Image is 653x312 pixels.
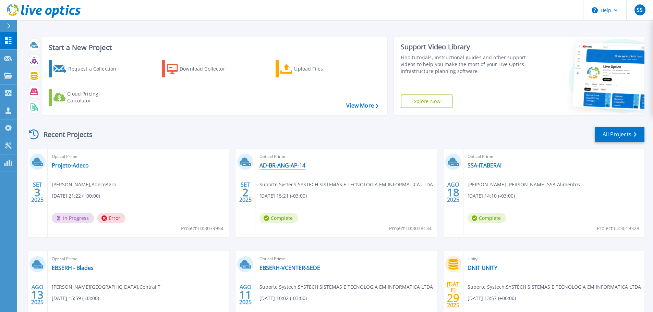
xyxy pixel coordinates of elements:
a: SSA-ITABERAI [468,162,501,169]
h3: Start a New Project [49,44,378,51]
span: Complete [259,213,298,223]
a: EBSERH-VCENTER-SEDE [259,264,320,271]
span: In Progress [52,213,94,223]
span: 29 [447,295,459,301]
span: Complete [468,213,506,223]
span: [DATE] 15:59 (-03:00) [52,295,99,302]
span: 3 [34,189,40,195]
a: Projeto-Adeco [52,162,89,169]
span: Suporte Systech , SYSTECH SISTEMAS E TECNOLOGIA EM INFORMATICA LTDA [259,181,433,188]
div: AGO 2025 [31,282,44,307]
div: Find tutorials, instructional guides and other support videos to help you make the most of your L... [401,54,529,75]
span: [DATE] 15:21 (-03:00) [259,192,307,200]
div: Request a Collection [68,62,123,76]
span: [PERSON_NAME][GEOGRAPHIC_DATA] , CentralIT [52,283,160,291]
span: SS [637,7,643,13]
span: 2 [242,189,249,195]
a: Cloud Pricing Calculator [49,89,125,106]
span: [DATE] 14:10 (-03:00) [468,192,515,200]
div: Download Collector [180,62,234,76]
span: Error [97,213,125,223]
span: Unity [468,255,640,263]
span: [DATE] 10:02 (-03:00) [259,295,307,302]
a: AD-BR-ANG-AP-14 [259,162,305,169]
span: Optical Prime [468,153,640,160]
a: View More [346,102,378,109]
span: Suporte Systech , SYSTECH SISTEMAS E TECNOLOGIA EM INFORMATICA LTDA [468,283,641,291]
a: Upload Files [276,60,352,77]
div: SET 2025 [31,180,44,205]
div: Recent Projects [26,126,102,143]
span: [DATE] 13:57 (+00:00) [468,295,516,302]
span: [PERSON_NAME] , AdecoAgro [52,181,116,188]
span: 11 [239,292,252,298]
a: EBSERH - Blades [52,264,94,271]
a: DNIT UNITY [468,264,497,271]
span: Optical Prime [52,255,225,263]
div: [DATE] 2025 [447,282,460,307]
span: 13 [31,292,44,298]
span: Project ID: 3039954 [181,225,223,232]
a: Request a Collection [49,60,125,77]
div: AGO 2025 [239,282,252,307]
span: Suporte Systech , SYSTECH SISTEMAS E TECNOLOGIA EM INFORMATICA LTDA [259,283,433,291]
span: [PERSON_NAME] [PERSON_NAME] , SSA Alimentos [468,181,580,188]
div: SET 2025 [239,180,252,205]
div: Support Video Library [401,42,529,51]
span: Optical Prime [259,255,432,263]
a: All Projects [595,127,644,142]
span: Project ID: 3038134 [389,225,432,232]
span: Optical Prime [259,153,432,160]
div: Upload Files [294,62,349,76]
div: AGO 2025 [447,180,460,205]
a: Download Collector [162,60,239,77]
span: Project ID: 3019328 [597,225,639,232]
span: [DATE] 21:22 (+00:00) [52,192,100,200]
div: Cloud Pricing Calculator [67,90,122,104]
a: Explore Now! [401,95,453,108]
span: Optical Prime [52,153,225,160]
span: 18 [447,189,459,195]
